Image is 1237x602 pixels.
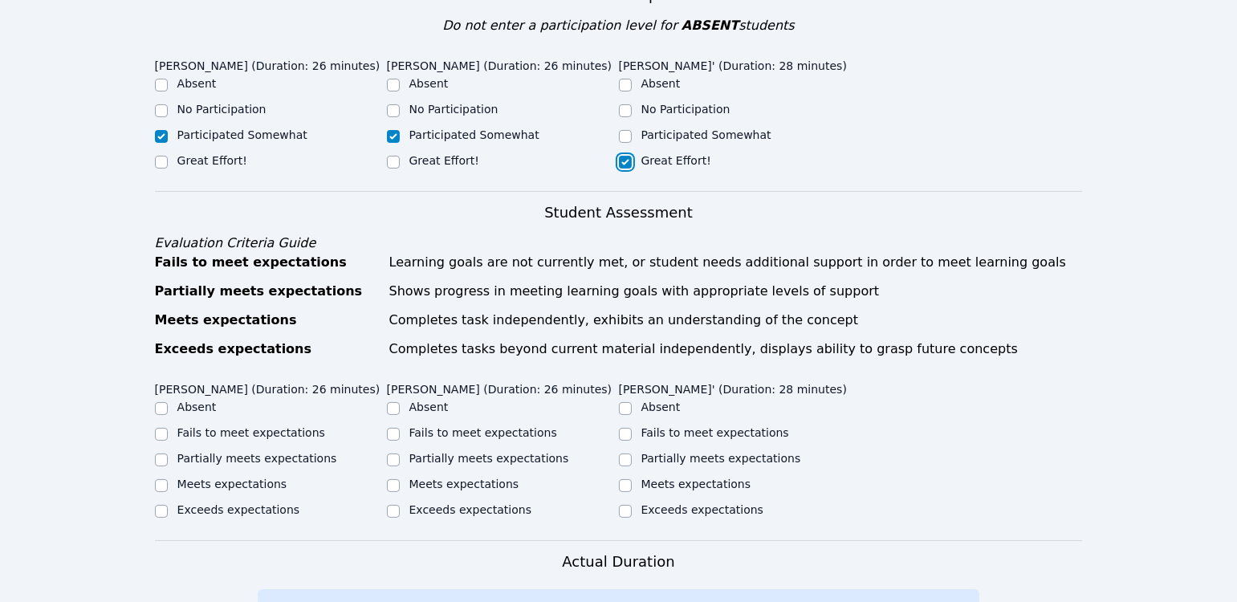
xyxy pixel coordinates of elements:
label: Partially meets expectations [177,452,337,465]
h3: Actual Duration [562,551,674,573]
div: Shows progress in meeting learning goals with appropriate levels of support [389,282,1083,301]
legend: [PERSON_NAME] (Duration: 26 minutes) [155,51,380,75]
label: Exceeds expectations [409,503,531,516]
label: Great Effort! [641,154,711,167]
label: Fails to meet expectations [409,426,557,439]
label: Fails to meet expectations [641,426,789,439]
label: Participated Somewhat [409,128,539,141]
label: Participated Somewhat [641,128,771,141]
label: No Participation [177,103,267,116]
div: Completes task independently, exhibits an understanding of the concept [389,311,1083,330]
label: Absent [641,401,681,413]
div: Completes tasks beyond current material independently, displays ability to grasp future concepts [389,340,1083,359]
label: Meets expectations [409,478,519,490]
label: Exceeds expectations [641,503,763,516]
legend: [PERSON_NAME]' (Duration: 28 minutes) [619,375,847,399]
label: Meets expectations [177,478,287,490]
label: Partially meets expectations [641,452,801,465]
legend: [PERSON_NAME] (Duration: 26 minutes) [155,375,380,399]
legend: [PERSON_NAME]' (Duration: 28 minutes) [619,51,847,75]
label: No Participation [409,103,498,116]
div: Partially meets expectations [155,282,380,301]
label: Partially meets expectations [409,452,569,465]
div: Fails to meet expectations [155,253,380,272]
label: Great Effort! [409,154,479,167]
label: Absent [177,401,217,413]
div: Learning goals are not currently met, or student needs additional support in order to meet learni... [389,253,1083,272]
div: Do not enter a participation level for students [155,16,1083,35]
label: Meets expectations [641,478,751,490]
h3: Student Assessment [155,201,1083,224]
legend: [PERSON_NAME] (Duration: 26 minutes) [387,51,612,75]
div: Exceeds expectations [155,340,380,359]
span: ABSENT [682,18,739,33]
legend: [PERSON_NAME] (Duration: 26 minutes) [387,375,612,399]
label: No Participation [641,103,730,116]
label: Absent [409,401,449,413]
label: Fails to meet expectations [177,426,325,439]
label: Absent [641,77,681,90]
div: Evaluation Criteria Guide [155,234,1083,253]
label: Participated Somewhat [177,128,307,141]
div: Meets expectations [155,311,380,330]
label: Absent [177,77,217,90]
label: Absent [409,77,449,90]
label: Great Effort! [177,154,247,167]
label: Exceeds expectations [177,503,299,516]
